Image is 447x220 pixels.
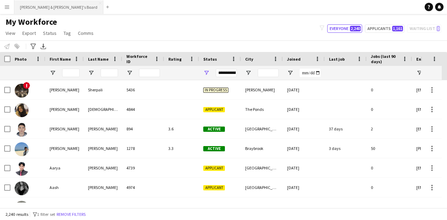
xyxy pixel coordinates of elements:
[122,139,164,158] div: 1278
[122,80,164,99] div: 5436
[50,56,71,62] span: First Name
[122,119,164,138] div: 894
[122,178,164,197] div: 4974
[84,139,122,158] div: [PERSON_NAME]
[55,211,87,218] button: Remove filters
[15,181,29,195] img: Aash Myers
[101,69,118,77] input: Last Name Filter Input
[392,26,403,31] span: 1,161
[29,42,37,51] app-action-btn: Advanced filters
[15,123,29,137] img: Aaron Zhang
[45,178,84,197] div: Aash
[416,70,423,76] button: Open Filter Menu
[241,100,283,119] div: The Ponds
[45,139,84,158] div: [PERSON_NAME]
[367,100,412,119] div: 0
[287,70,293,76] button: Open Filter Menu
[15,56,27,62] span: Photo
[283,139,325,158] div: [DATE]
[283,80,325,99] div: [DATE]
[122,158,164,177] div: 4739
[168,56,182,62] span: Rating
[6,30,15,36] span: View
[241,119,283,138] div: [GEOGRAPHIC_DATA]
[241,80,283,99] div: [PERSON_NAME]
[84,178,122,197] div: [PERSON_NAME]
[325,119,367,138] div: 37 days
[40,29,59,38] a: Status
[15,103,29,117] img: Aanshita Jain
[367,178,412,197] div: 0
[23,82,30,89] span: !
[3,29,18,38] a: View
[367,139,412,158] div: 50
[84,119,122,138] div: [PERSON_NAME]
[203,56,217,62] span: Status
[203,185,225,190] span: Applicant
[164,139,199,158] div: 3.3
[203,146,225,151] span: Active
[50,70,56,76] button: Open Filter Menu
[126,54,152,64] span: Workforce ID
[45,80,84,99] div: [PERSON_NAME]
[45,197,84,217] div: [PERSON_NAME]
[84,197,122,217] div: [PERSON_NAME]
[6,17,57,27] span: My Workforce
[15,84,29,98] img: Aaditi Sherpali
[78,30,94,36] span: Comms
[241,178,283,197] div: [GEOGRAPHIC_DATA]
[327,24,362,33] button: Everyone2,240
[15,201,29,215] img: Aashish Chaudhary
[15,142,29,156] img: Aarush Singh
[62,69,80,77] input: First Name Filter Input
[365,24,404,33] button: Applicants1,161
[88,56,109,62] span: Last Name
[245,70,251,76] button: Open Filter Menu
[325,139,367,158] div: 3 days
[350,26,361,31] span: 2,240
[22,30,36,36] span: Export
[203,107,225,112] span: Applicant
[283,119,325,138] div: [DATE]
[241,197,283,217] div: [GEOGRAPHIC_DATA][PERSON_NAME]
[241,139,283,158] div: Braybrook
[203,88,228,93] span: In progress
[241,158,283,177] div: [GEOGRAPHIC_DATA]
[61,29,74,38] a: Tag
[283,197,325,217] div: [DATE]
[367,197,412,217] div: 5
[45,158,84,177] div: Aarya
[287,56,301,62] span: Joined
[64,30,71,36] span: Tag
[371,54,400,64] span: Jobs (last 90 days)
[283,178,325,197] div: [DATE]
[139,69,160,77] input: Workforce ID Filter Input
[20,29,39,38] a: Export
[43,30,57,36] span: Status
[15,162,29,176] img: Aarya Asher
[37,212,55,217] span: 1 filter set
[39,42,47,51] app-action-btn: Export XLSX
[203,127,225,132] span: Active
[164,119,199,138] div: 3.6
[75,29,96,38] a: Comms
[122,197,164,217] div: 5272
[367,119,412,138] div: 2
[329,56,345,62] span: Last job
[416,56,427,62] span: Email
[84,100,122,119] div: [DEMOGRAPHIC_DATA]
[325,197,367,217] div: 32 days
[45,119,84,138] div: [PERSON_NAME]
[203,166,225,171] span: Applicant
[258,69,279,77] input: City Filter Input
[84,158,122,177] div: [PERSON_NAME]
[367,80,412,99] div: 0
[88,70,94,76] button: Open Filter Menu
[300,69,321,77] input: Joined Filter Input
[122,100,164,119] div: 4844
[283,158,325,177] div: [DATE]
[283,100,325,119] div: [DATE]
[245,56,253,62] span: City
[84,80,122,99] div: Sherpali
[45,100,84,119] div: [PERSON_NAME]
